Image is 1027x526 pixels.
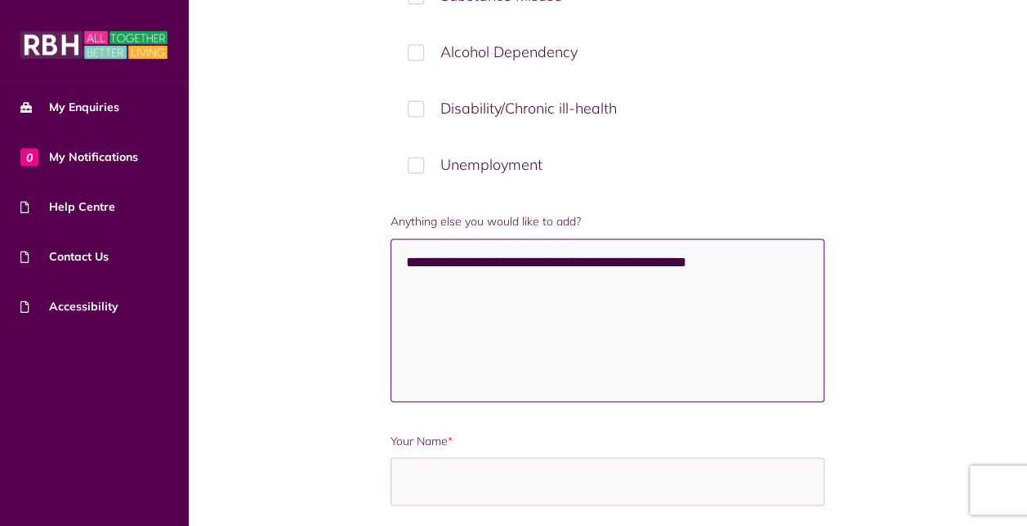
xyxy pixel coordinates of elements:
span: My Notifications [20,149,138,166]
label: Alcohol Dependency [391,28,824,76]
label: Your Name [391,432,824,449]
label: Anything else you would like to add? [391,213,824,230]
img: MyRBH [20,29,167,61]
label: Unemployment [391,140,824,189]
span: Contact Us [20,248,109,265]
span: Accessibility [20,298,118,315]
span: 0 [20,148,38,166]
span: My Enquiries [20,99,119,116]
label: Disability/Chronic ill-health [391,84,824,132]
span: Help Centre [20,198,115,216]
